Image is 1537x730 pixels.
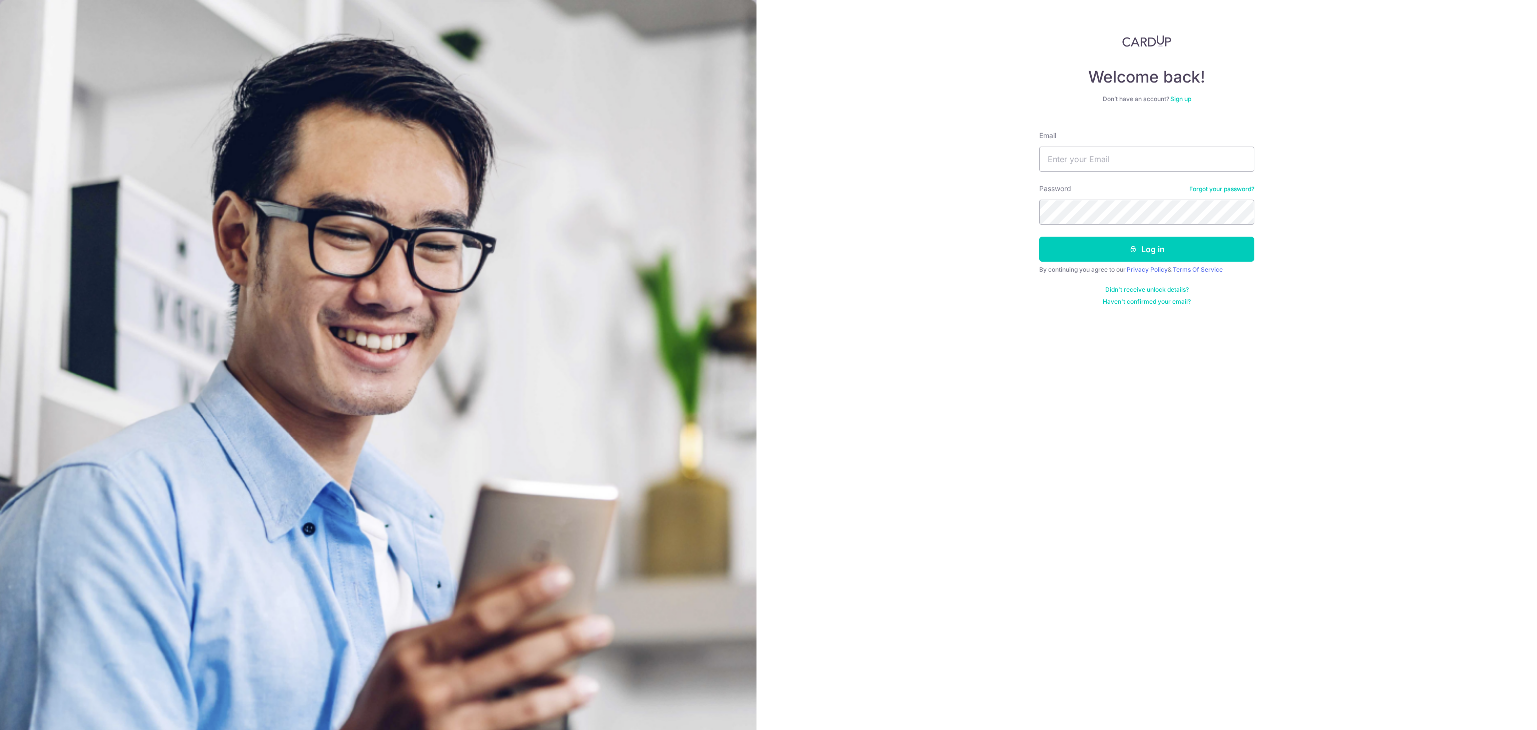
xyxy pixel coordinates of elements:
[1105,286,1189,294] a: Didn't receive unlock details?
[1127,266,1168,273] a: Privacy Policy
[1103,298,1191,306] a: Haven't confirmed your email?
[1039,67,1254,87] h4: Welcome back!
[1039,184,1071,194] label: Password
[1039,266,1254,274] div: By continuing you agree to our &
[1039,237,1254,262] button: Log in
[1173,266,1223,273] a: Terms Of Service
[1039,131,1056,141] label: Email
[1170,95,1191,103] a: Sign up
[1039,147,1254,172] input: Enter your Email
[1189,185,1254,193] a: Forgot your password?
[1122,35,1171,47] img: CardUp Logo
[1039,95,1254,103] div: Don’t have an account?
